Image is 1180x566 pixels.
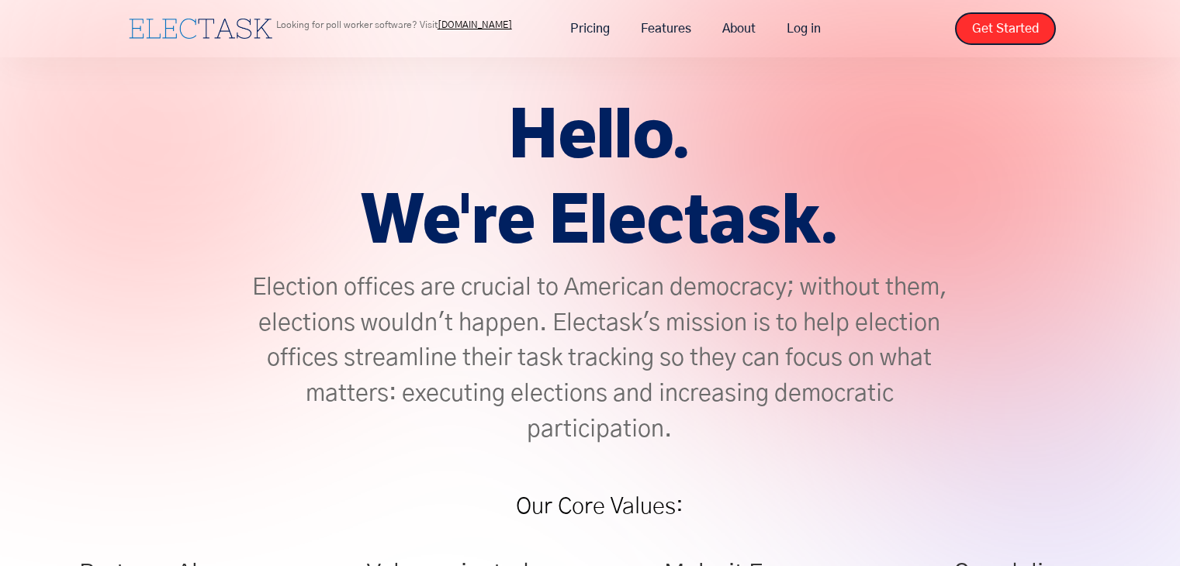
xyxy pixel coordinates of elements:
p: Election offices are crucial to American democracy; without them, elections wouldn't happen. Elec... [235,271,964,447]
a: About [707,12,771,45]
a: Log in [771,12,836,45]
p: Looking for poll worker software? Visit [276,20,512,29]
h1: Hello. We're Electask. [235,93,964,263]
a: home [125,15,276,43]
a: Get Started [955,12,1056,45]
a: Pricing [555,12,625,45]
h1: Our Core Values: [235,478,964,535]
a: [DOMAIN_NAME] [438,20,512,29]
a: Features [625,12,707,45]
